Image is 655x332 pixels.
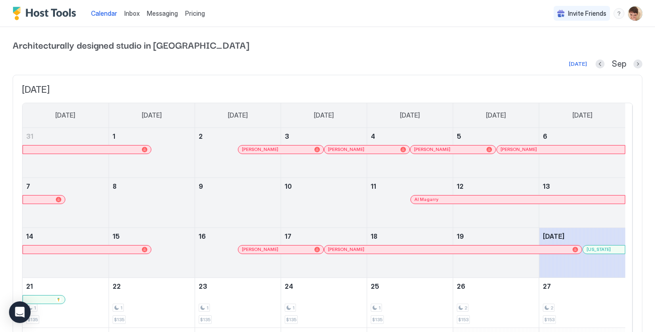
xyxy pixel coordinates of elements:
a: Calendar [91,9,117,18]
a: Saturday [564,103,601,127]
a: Friday [477,103,515,127]
span: 6 [543,132,547,140]
a: Inbox [124,9,140,18]
span: 10 [285,182,292,190]
span: [DATE] [142,111,162,119]
td: September 1, 2025 [109,128,195,178]
a: September 19, 2025 [453,228,539,245]
div: menu [614,8,624,19]
td: September 16, 2025 [195,227,281,277]
a: September 3, 2025 [281,128,367,145]
a: September 10, 2025 [281,178,367,195]
span: 16 [199,232,206,240]
span: Messaging [147,9,178,17]
span: 3 [285,132,289,140]
a: September 25, 2025 [367,278,453,295]
td: September 14, 2025 [23,227,109,277]
span: 25 [371,282,379,290]
span: $135 [200,317,210,323]
span: [PERSON_NAME] [414,146,450,152]
td: September 6, 2025 [539,128,625,178]
div: User profile [628,6,642,21]
span: 22 [113,282,121,290]
span: $135 [286,317,296,323]
td: September 27, 2025 [539,277,625,327]
span: 14 [26,232,33,240]
a: Host Tools Logo [13,7,80,20]
td: September 18, 2025 [367,227,453,277]
a: September 7, 2025 [23,178,109,195]
a: September 14, 2025 [23,228,109,245]
div: [PERSON_NAME] [242,246,320,252]
span: Calendar [91,9,117,17]
a: September 6, 2025 [539,128,625,145]
span: [DATE] [55,111,75,119]
td: September 13, 2025 [539,177,625,227]
span: 24 [285,282,293,290]
span: [PERSON_NAME] [242,146,278,152]
a: September 22, 2025 [109,278,195,295]
a: September 27, 2025 [539,278,625,295]
td: September 17, 2025 [281,227,367,277]
a: Messaging [147,9,178,18]
td: September 8, 2025 [109,177,195,227]
span: $135 [372,317,382,323]
button: Previous month [596,59,605,68]
span: 18 [371,232,378,240]
a: September 9, 2025 [195,178,281,195]
span: [DATE] [228,111,248,119]
span: 26 [457,282,465,290]
a: September 26, 2025 [453,278,539,295]
span: 11 [371,182,376,190]
div: [US_STATE] [587,246,621,252]
span: [DATE] [543,232,564,240]
div: [PERSON_NAME] [242,146,320,152]
span: $135 [114,317,124,323]
span: [DATE] [22,84,633,96]
span: [DATE] [573,111,592,119]
span: [PERSON_NAME] [242,246,278,252]
a: September 21, 2025 [23,278,109,295]
a: September 11, 2025 [367,178,453,195]
div: [PERSON_NAME] [328,146,406,152]
span: 23 [199,282,207,290]
a: Monday [133,103,171,127]
a: September 16, 2025 [195,228,281,245]
td: September 10, 2025 [281,177,367,227]
span: 13 [543,182,550,190]
span: 7 [26,182,30,190]
span: Pricing [185,9,205,18]
span: 31 [26,132,33,140]
td: September 25, 2025 [367,277,453,327]
span: Inbox [124,9,140,17]
span: 5 [457,132,461,140]
span: Architecturally designed studio in [GEOGRAPHIC_DATA] [13,38,642,51]
td: September 15, 2025 [109,227,195,277]
div: [PERSON_NAME] [414,146,492,152]
div: [PERSON_NAME] [328,246,578,252]
span: $153 [544,317,555,323]
span: [PERSON_NAME] [328,246,364,252]
td: September 24, 2025 [281,277,367,327]
span: [DATE] [400,111,420,119]
td: September 20, 2025 [539,227,625,277]
td: September 4, 2025 [367,128,453,178]
span: 2 [464,305,467,311]
span: 12 [457,182,464,190]
span: 1 [378,305,381,311]
span: Al Magarry [414,196,438,202]
a: September 2, 2025 [195,128,281,145]
span: 1 [292,305,295,311]
span: 9 [199,182,203,190]
span: 2 [199,132,203,140]
span: 4 [371,132,375,140]
td: September 11, 2025 [367,177,453,227]
td: September 5, 2025 [453,128,539,178]
span: 2 [550,305,553,311]
a: September 4, 2025 [367,128,453,145]
span: 8 [113,182,117,190]
td: September 23, 2025 [195,277,281,327]
a: September 24, 2025 [281,278,367,295]
span: $153 [458,317,469,323]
